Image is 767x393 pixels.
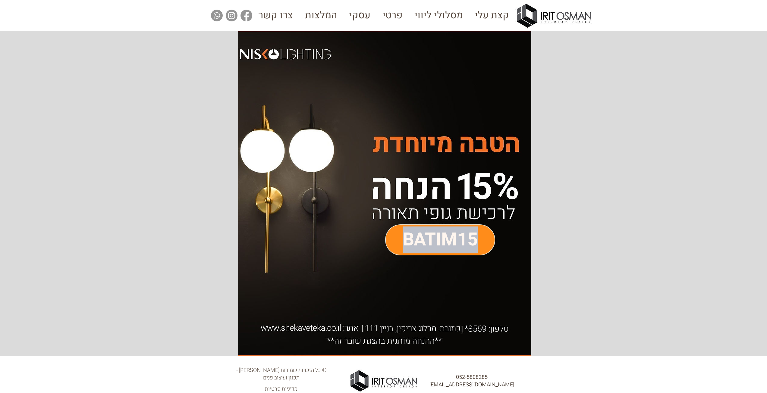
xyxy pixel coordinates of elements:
[226,10,237,21] img: Instagram
[469,2,515,23] a: קצת עלי
[412,2,465,29] p: מסלולי ליווי
[456,373,488,381] a: 052-5808285
[343,2,376,23] a: עסקי
[211,10,252,21] ul: סרגל קישורים לרשתות חברתיות
[347,2,373,29] p: עסקי
[409,2,469,23] div: מסלולי ליווי
[299,2,343,23] a: המלצות
[252,2,299,23] a: צרו קשר
[240,10,252,21] img: Facebook
[429,381,514,389] a: [EMAIL_ADDRESS][DOMAIN_NAME]
[403,226,478,253] span: BATIM15
[211,10,223,21] img: Whatsapp
[265,385,297,393] a: מדיניות פרטיות
[376,2,409,23] a: פרטי
[380,2,405,29] p: פרטי
[252,2,515,23] nav: אתר
[515,3,593,29] img: IRIT-OSMAN-ACC-1.jpg
[350,369,417,393] img: IRIT-OSMAN-ACC-1.jpg
[256,2,295,29] p: צרו קשר
[303,2,339,29] p: המלצות
[236,366,326,382] span: © כל הזכויות שמורות [PERSON_NAME] - תכנון ועיצוב פנים
[472,2,511,29] p: קצת עלי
